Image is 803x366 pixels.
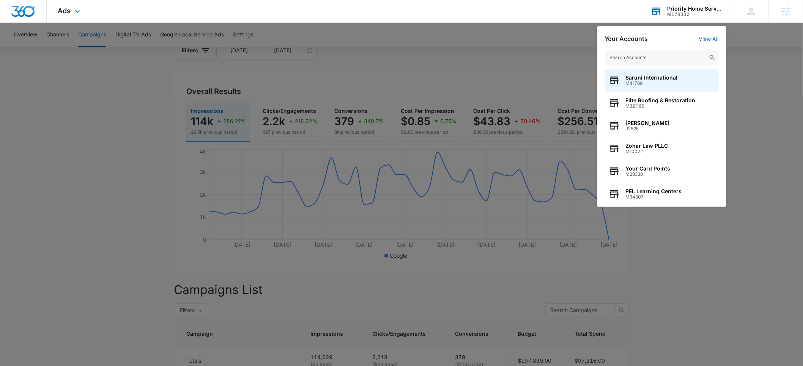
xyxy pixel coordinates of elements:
span: M321166 [626,103,696,109]
button: Saruni InternationalM41789 [605,69,719,92]
span: M28338 [626,172,671,177]
span: M10022 [626,149,668,154]
span: Saruni International [626,75,678,81]
span: Ads [58,7,71,15]
a: View All [699,36,719,42]
button: PEL Learning CentersM34307 [605,183,719,205]
button: [PERSON_NAME]J2525 [605,114,719,137]
button: Zohar Law PLLCM10022 [605,137,719,160]
span: J2525 [626,126,670,131]
div: account name [668,6,723,12]
span: Elite Roofing & Restoration [626,97,696,103]
div: account id [668,12,723,17]
span: [PERSON_NAME] [626,120,670,126]
span: M34307 [626,194,682,200]
span: M41789 [626,81,678,86]
button: Your Card PointsM28338 [605,160,719,183]
input: Search Accounts [605,50,719,65]
span: PEL Learning Centers [626,188,682,194]
span: Your Card Points [626,166,671,172]
button: Elite Roofing & RestorationM321166 [605,92,719,114]
span: Zohar Law PLLC [626,143,668,149]
h2: Your Accounts [605,35,648,42]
